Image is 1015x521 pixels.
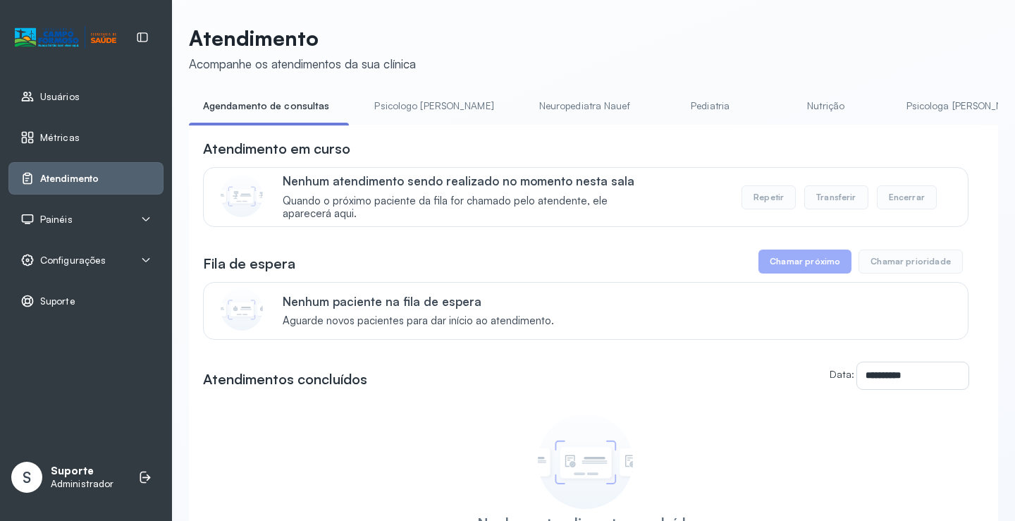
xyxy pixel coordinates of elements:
h3: Atendimentos concluídos [203,369,367,389]
span: Configurações [40,255,106,266]
span: Quando o próximo paciente da fila for chamado pelo atendente, ele aparecerá aqui. [283,195,656,221]
a: Agendamento de consultas [189,94,343,118]
button: Encerrar [877,185,937,209]
p: Atendimento [189,25,416,51]
img: Logotipo do estabelecimento [15,26,116,49]
label: Data: [830,368,854,380]
a: Neuropediatra Nauef [525,94,644,118]
img: Imagem de empty state [538,414,633,509]
span: Aguarde novos pacientes para dar início ao atendimento. [283,314,554,328]
div: Acompanhe os atendimentos da sua clínica [189,56,416,71]
img: Imagem de CalloutCard [221,175,263,217]
button: Repetir [742,185,796,209]
p: Suporte [51,465,113,478]
a: Psicologo [PERSON_NAME] [360,94,508,118]
button: Transferir [804,185,868,209]
p: Administrador [51,478,113,490]
h3: Fila de espera [203,254,295,274]
span: Métricas [40,132,80,144]
p: Nenhum paciente na fila de espera [283,294,554,309]
a: Métricas [20,130,152,145]
span: Atendimento [40,173,99,185]
a: Nutrição [777,94,875,118]
img: Imagem de CalloutCard [221,288,263,331]
p: Nenhum atendimento sendo realizado no momento nesta sala [283,173,656,188]
h3: Atendimento em curso [203,139,350,159]
span: Suporte [40,295,75,307]
button: Chamar próximo [758,250,851,274]
a: Atendimento [20,171,152,185]
button: Chamar prioridade [859,250,963,274]
span: Painéis [40,214,73,226]
a: Usuários [20,90,152,104]
a: Pediatria [661,94,760,118]
span: Usuários [40,91,80,103]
